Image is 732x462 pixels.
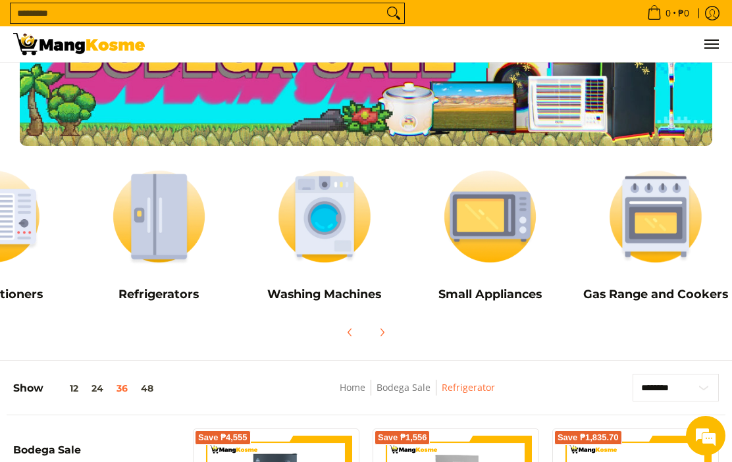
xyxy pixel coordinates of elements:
nav: Breadcrumbs [263,380,572,409]
span: Save ₱1,556 [378,434,427,442]
h5: Small Appliances [414,287,567,301]
a: Bodega Sale [377,381,431,394]
h5: Show [13,382,160,395]
a: Refrigerators Refrigerators [83,159,236,311]
h5: Washing Machines [248,287,401,301]
img: Washing Machines [248,159,401,274]
nav: Main Menu [158,26,719,62]
img: Refrigerators [83,159,236,274]
span: • [643,6,693,20]
span: ₱0 [676,9,691,18]
span: 0 [664,9,673,18]
div: Minimize live chat window [216,7,248,38]
button: 36 [110,383,134,394]
button: Search [383,3,404,23]
a: Small Appliances Small Appliances [414,159,567,311]
button: Menu [703,26,719,62]
button: Previous [336,318,365,347]
span: Bodega Sale [13,445,81,455]
img: Small Appliances [414,159,567,274]
h5: Refrigerators [83,287,236,301]
img: Cookers [579,159,732,274]
button: 48 [134,383,160,394]
button: Next [367,318,396,347]
div: Chat with us now [68,74,221,91]
img: Bodega Sale l Mang Kosme: Cost-Efficient &amp; Quality Home Appliances Refrigerator [13,33,145,55]
a: Home [340,381,365,394]
h5: Gas Range and Cookers [579,287,732,301]
ul: Customer Navigation [158,26,719,62]
span: Save ₱1,835.70 [558,434,619,442]
button: 12 [43,383,85,394]
a: Cookers Gas Range and Cookers [579,159,732,311]
a: Washing Machines Washing Machines [248,159,401,311]
span: Save ₱4,555 [198,434,248,442]
span: We're online! [76,144,182,277]
textarea: Type your message and hit 'Enter' [7,316,251,362]
button: 24 [85,383,110,394]
span: Refrigerator [442,380,495,396]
